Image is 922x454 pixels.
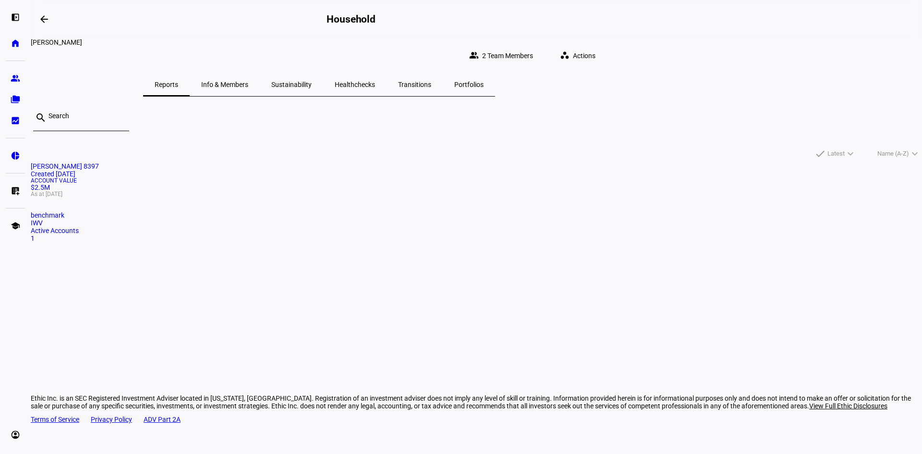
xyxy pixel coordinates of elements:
a: pie_chart [6,146,25,165]
span: Debora D Mayer 8397 [31,162,99,170]
span: Sustainability [271,81,312,88]
eth-mat-symbol: pie_chart [11,151,20,160]
span: Latest [827,148,845,160]
div: Ethic Inc. is an SEC Registered Investment Adviser located in [US_STATE], [GEOGRAPHIC_DATA]. Regi... [31,394,922,410]
eth-mat-symbol: account_circle [11,430,20,440]
span: Active Accounts [31,227,79,234]
eth-mat-symbol: group [11,74,20,83]
div: Created [DATE] [31,170,922,178]
span: 1 [31,234,35,242]
eth-mat-symbol: list_alt_add [11,186,20,196]
span: Name (A-Z) [877,148,909,160]
button: Actions [552,46,607,65]
button: 2 Team Members [461,46,545,65]
a: [PERSON_NAME] 8397Created [DATE]Account Value$2.5MAs at [DATE]benchmarkIWVActive Accounts1 [31,162,922,242]
a: Terms of Service [31,416,79,423]
mat-icon: group [469,50,479,60]
eth-mat-symbol: home [11,38,20,48]
span: Account Value [31,178,922,184]
h2: Household [327,13,376,25]
a: ADV Part 2A [144,416,181,423]
eth-mat-symbol: left_panel_open [11,12,20,22]
span: Healthchecks [335,81,375,88]
div: Debora D Mayer [31,38,607,46]
eth-mat-symbol: bid_landscape [11,116,20,125]
div: $2.5M [31,178,922,197]
span: As at [DATE] [31,191,922,197]
span: Reports [155,81,178,88]
mat-icon: done [814,148,826,160]
span: Info & Members [201,81,248,88]
a: folder_copy [6,90,25,109]
mat-icon: arrow_backwards [38,13,50,25]
span: 2 Team Members [482,46,533,65]
span: Portfolios [454,81,484,88]
eth-mat-symbol: folder_copy [11,95,20,104]
a: home [6,34,25,53]
eth-quick-actions: Actions [545,46,607,65]
mat-icon: search [35,112,47,123]
span: benchmark [31,211,64,219]
span: Actions [573,46,595,65]
mat-icon: workspaces [560,50,570,60]
eth-mat-symbol: school [11,221,20,231]
span: IWV [31,219,43,227]
span: Transitions [398,81,431,88]
input: Search [49,112,121,120]
a: bid_landscape [6,111,25,130]
span: View Full Ethic Disclosures [809,402,887,410]
a: Privacy Policy [91,416,132,423]
a: group [6,69,25,88]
